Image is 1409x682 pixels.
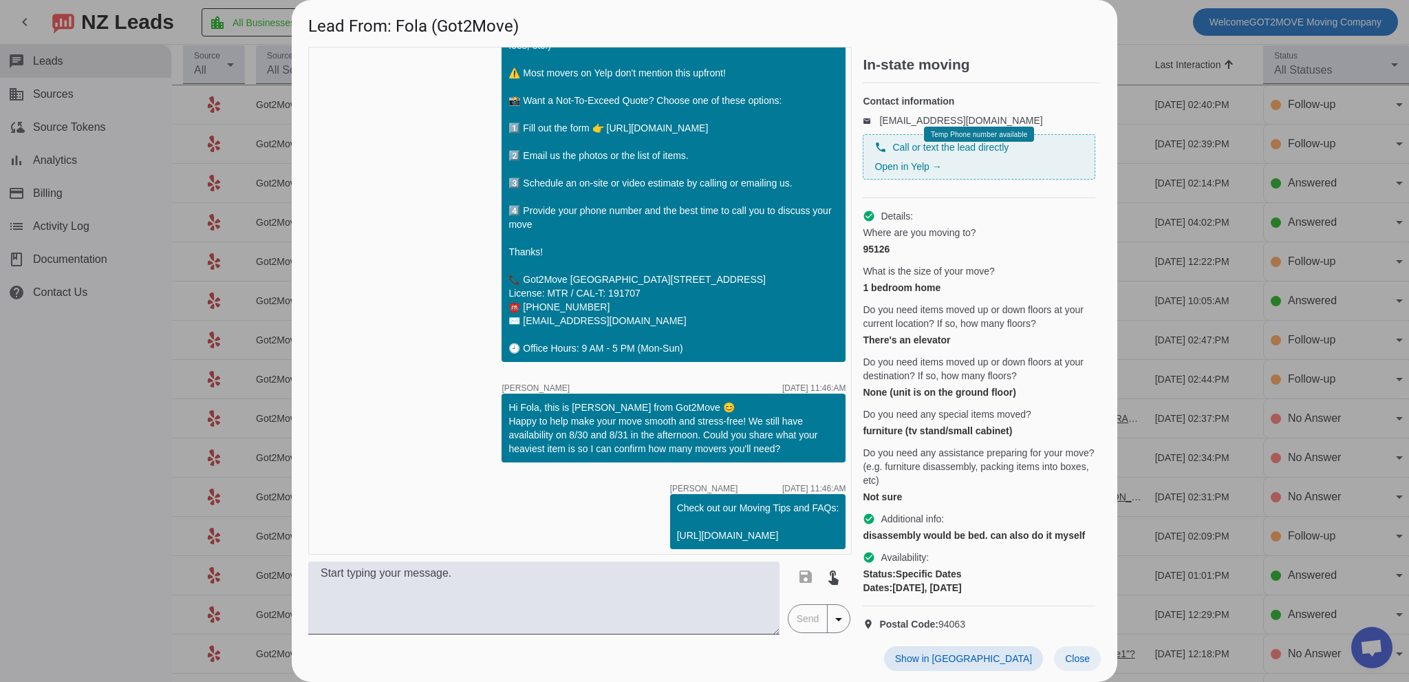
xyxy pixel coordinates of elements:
div: [DATE] 11:46:AM [782,384,846,392]
div: furniture (tv stand/small cabinet) [863,424,1095,438]
span: Call or text the lead directly [892,140,1009,154]
div: None (unit is on the ground floor) [863,385,1095,399]
div: [DATE] 11:46:AM [782,484,846,493]
mat-icon: touch_app [825,568,841,585]
h4: Contact information [863,94,1095,108]
a: [EMAIL_ADDRESS][DOMAIN_NAME] [879,115,1042,126]
mat-icon: arrow_drop_down [830,611,847,628]
span: Additional info: [881,512,944,526]
mat-icon: location_on [863,619,879,630]
span: What is the size of your move? [863,264,994,278]
mat-icon: check_circle [863,210,875,222]
div: disassembly would be bed. can also do it myself [863,529,1095,542]
span: 94063 [879,617,965,631]
button: Close [1054,646,1101,671]
div: 1 bedroom home [863,281,1095,295]
div: Not sure [863,490,1095,504]
span: Details: [881,209,913,223]
mat-icon: check_circle [863,551,875,564]
span: Show in [GEOGRAPHIC_DATA] [895,653,1032,664]
div: Hi Fola, this is [PERSON_NAME] from Got2Move 😊 Happy to help make your move smooth and stress-fre... [508,401,839,456]
strong: Postal Code: [879,619,938,630]
span: Availability: [881,551,929,564]
a: Open in Yelp → [874,161,941,172]
span: Temp Phone number available [931,131,1027,138]
strong: Status: [863,568,895,579]
mat-icon: email [863,117,879,124]
span: [PERSON_NAME] [670,484,738,493]
button: Show in [GEOGRAPHIC_DATA] [884,646,1043,671]
strong: Dates: [863,582,892,593]
span: Do you need any special items moved? [863,407,1031,421]
mat-icon: phone [874,141,887,153]
span: Do you need items moved up or down floors at your current location? If so, how many floors? [863,303,1095,330]
div: Specific Dates [863,567,1095,581]
mat-icon: check_circle [863,513,875,525]
h2: In-state moving [863,58,1101,72]
div: [DATE], [DATE] [863,581,1095,595]
span: [PERSON_NAME] [502,384,570,392]
div: 95126 [863,242,1095,256]
span: Where are you moving to? [863,226,976,239]
span: Do you need any assistance preparing for your move? (e.g. furniture disassembly, packing items in... [863,446,1095,487]
span: Close [1065,653,1090,664]
div: Check out our Moving Tips and FAQs: [URL][DOMAIN_NAME]​ [677,501,839,542]
span: Do you need items moved up or down floors at your destination? If so, how many floors? [863,355,1095,383]
div: There's an elevator [863,333,1095,347]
